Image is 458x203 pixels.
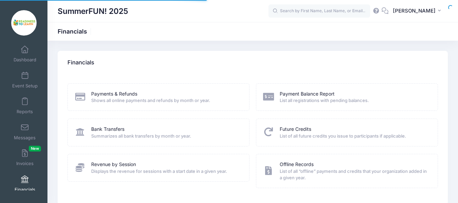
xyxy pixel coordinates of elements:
[58,3,128,19] h1: SummerFUN! 2025
[280,90,335,98] a: Payment Balance Report
[14,135,36,141] span: Messages
[91,126,124,133] a: Bank Transfers
[9,42,41,66] a: Dashboard
[9,94,41,118] a: Reports
[91,168,240,175] span: Displays the revenue for sessions with a start date in a given year.
[15,187,35,192] span: Financials
[17,109,33,115] span: Reports
[9,172,41,196] a: Financials
[14,57,36,63] span: Dashboard
[268,4,370,18] input: Search by First Name, Last Name, or Email...
[280,97,429,104] span: List all registrations with pending balances.
[9,120,41,144] a: Messages
[91,90,137,98] a: Payments & Refunds
[91,133,240,140] span: Summarizes all bank transfers by month or year.
[91,97,240,104] span: Shows all online payments and refunds by month or year.
[11,10,37,36] img: SummerFUN! 2025
[58,28,93,35] h1: Financials
[29,146,41,151] span: New
[280,168,429,181] span: List of all “offline” payments and credits that your organization added in a given year.
[280,126,311,133] a: Future Credits
[280,161,314,168] a: Offline Records
[67,53,94,73] h4: Financials
[16,161,34,167] span: Invoices
[389,3,448,19] button: [PERSON_NAME]
[280,133,429,140] span: List of all future credits you issue to participants if applicable.
[12,83,38,89] span: Event Setup
[91,161,136,168] a: Revenue by Session
[9,68,41,92] a: Event Setup
[9,146,41,169] a: InvoicesNew
[393,7,436,15] span: [PERSON_NAME]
